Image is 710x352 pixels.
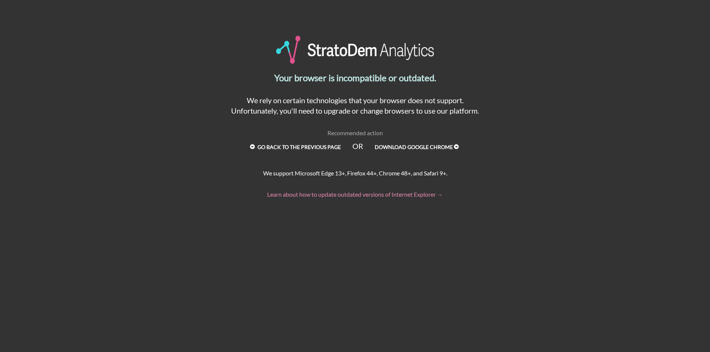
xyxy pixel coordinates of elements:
a: Go back to the previous page [239,141,352,153]
a: Download Google Chrome [364,141,471,153]
strong: Your browser is incompatible or outdated. [274,72,436,83]
strong: Go back to the previous page [258,144,341,150]
span: We support Microsoft Edge 13+, Firefox 44+, Chrome 48+, and Safari 9+. [263,169,447,177]
img: StratoDem Analytics [276,36,434,64]
a: Learn about how to update outdated versions of Internet Explorer → [267,191,443,198]
span: Recommended action [327,129,383,136]
strong: Download Google Chrome [375,144,453,150]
